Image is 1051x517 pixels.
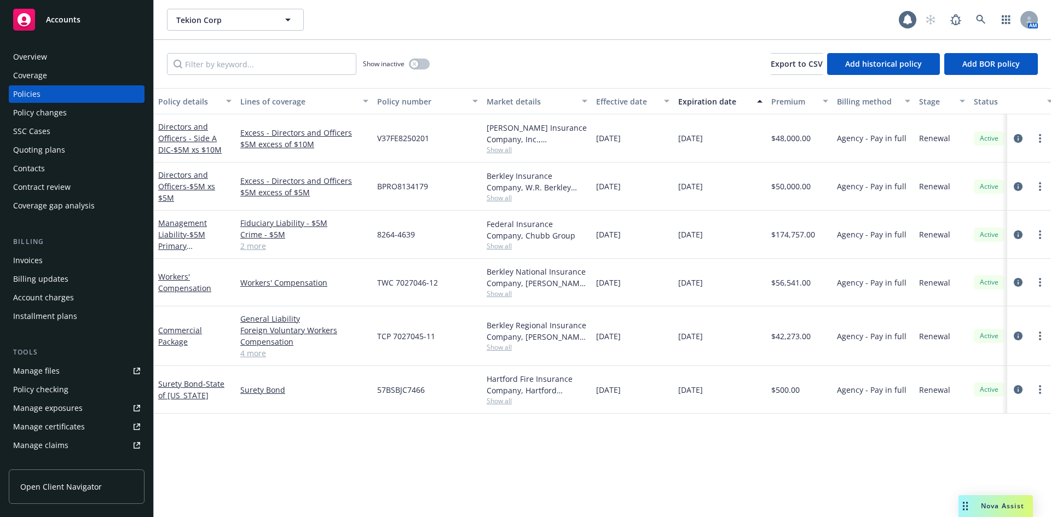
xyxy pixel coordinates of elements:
div: Berkley Regional Insurance Company, [PERSON_NAME] Corporation [487,320,587,342]
a: more [1033,329,1047,342]
a: General Liability [240,313,368,324]
div: Federal Insurance Company, Chubb Group [487,218,587,241]
a: circleInformation [1012,383,1025,396]
a: Invoices [9,252,145,269]
a: Manage exposures [9,399,145,417]
div: Billing method [837,96,898,107]
span: - $5M xs $10M [171,144,222,155]
a: more [1033,180,1047,193]
a: Policy checking [9,381,145,398]
span: [DATE] [678,330,703,342]
a: more [1033,383,1047,396]
a: Fiduciary Liability - $5M [240,217,368,229]
button: Policy details [154,88,236,114]
a: Policies [9,85,145,103]
div: Manage claims [13,437,68,454]
a: Report a Bug [945,9,967,31]
a: 4 more [240,347,368,359]
a: circleInformation [1012,276,1025,289]
a: Accounts [9,4,145,35]
a: more [1033,228,1047,241]
div: Invoices [13,252,43,269]
a: Coverage gap analysis [9,197,145,214]
a: circleInformation [1012,329,1025,342]
span: Agency - Pay in full [837,229,906,240]
span: Active [978,133,1000,143]
div: Expiration date [678,96,750,107]
a: Contacts [9,160,145,177]
div: Installment plans [13,307,77,325]
input: Filter by keyword... [167,53,356,75]
button: Lines of coverage [236,88,373,114]
span: Renewal [919,181,950,192]
button: Policy number [373,88,482,114]
span: [DATE] [596,132,621,144]
a: Search [970,9,992,31]
span: Tekion Corp [176,14,271,26]
span: Show all [487,193,587,202]
span: $174,757.00 [771,229,815,240]
button: Expiration date [674,88,767,114]
a: 2 more [240,240,368,252]
button: Export to CSV [771,53,823,75]
a: Foreign Voluntary Workers Compensation [240,324,368,347]
a: Excess - Directors and Officers $5M excess of $5M [240,175,368,198]
a: Switch app [995,9,1017,31]
button: Add historical policy [827,53,940,75]
div: Drag to move [958,495,972,517]
a: Workers' Compensation [240,277,368,288]
span: [DATE] [596,229,621,240]
div: Policy checking [13,381,68,398]
div: Market details [487,96,575,107]
a: Billing updates [9,270,145,288]
span: Renewal [919,132,950,144]
a: Crime - $5M [240,229,368,240]
button: Add BOR policy [944,53,1038,75]
a: Commercial Package [158,325,202,347]
div: [PERSON_NAME] Insurance Company, Inc., [PERSON_NAME] Group [487,122,587,145]
span: BPRO8134179 [377,181,428,192]
div: Policy number [377,96,466,107]
a: SSC Cases [9,123,145,140]
button: Market details [482,88,592,114]
div: Coverage [13,67,47,84]
span: Export to CSV [771,59,823,69]
div: Manage exposures [13,399,83,417]
span: [DATE] [678,384,703,396]
a: Manage certificates [9,418,145,435]
a: Directors and Officers [158,170,215,203]
button: Effective date [592,88,674,114]
span: Show all [487,241,587,251]
span: Show inactive [363,59,405,68]
span: Renewal [919,229,950,240]
a: more [1033,132,1047,145]
span: Active [978,182,1000,191]
a: circleInformation [1012,132,1025,145]
a: Installment plans [9,307,145,325]
div: Premium [771,96,816,107]
div: Status [974,96,1041,107]
span: Renewal [919,384,950,396]
a: Manage claims [9,437,145,454]
a: Excess - Directors and Officers $5M excess of $10M [240,127,368,150]
span: [DATE] [678,277,703,288]
div: Policy changes [13,104,67,121]
a: Overview [9,48,145,66]
a: more [1033,276,1047,289]
a: Manage files [9,362,145,380]
a: Workers' Compensation [158,271,211,293]
div: Manage BORs [13,455,65,473]
div: Tools [9,347,145,358]
div: Hartford Fire Insurance Company, Hartford Insurance Group [487,373,587,396]
a: Quoting plans [9,141,145,159]
span: 57BSBJC7466 [377,384,425,396]
span: $56,541.00 [771,277,811,288]
a: Start snowing [920,9,942,31]
div: Quoting plans [13,141,65,159]
span: Active [978,277,1000,287]
a: Surety Bond [240,384,368,396]
span: [DATE] [596,330,621,342]
button: Billing method [833,88,915,114]
div: Contract review [13,178,71,196]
